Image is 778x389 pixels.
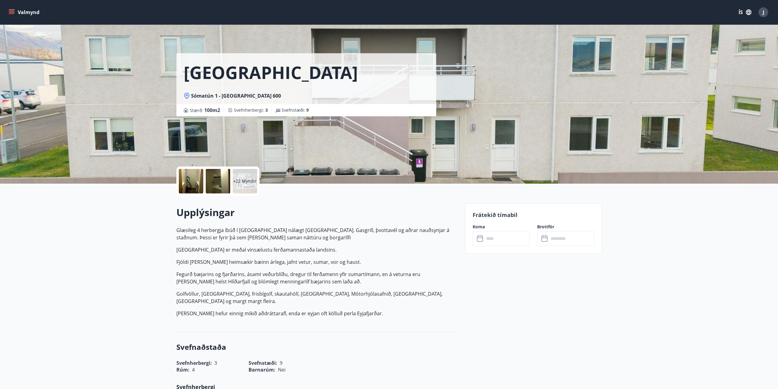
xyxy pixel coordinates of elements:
[176,206,458,219] h2: Upplýsingar
[190,107,220,114] span: Stærð :
[176,290,458,305] p: Golfvöllur, [GEOGRAPHIC_DATA], frisbígolf, skautahöll, [GEOGRAPHIC_DATA], Mótorhjólasafnið, [GEOG...
[306,107,309,113] span: 9
[473,224,530,230] label: Koma
[176,271,458,285] p: Fegurð bæjarins og fjarðarins, ásamt veðurblíðu, dregur til ferðamenn yfir sumartímann, en á vetu...
[265,107,268,113] span: 3
[192,366,195,373] span: 4
[204,107,220,114] span: 100 m2
[234,107,268,113] span: Svefnherbergi :
[184,61,358,84] h1: [GEOGRAPHIC_DATA]
[176,342,458,352] h3: Svefnaðstaða
[233,178,256,184] p: +22 Myndir
[756,5,771,20] button: J
[763,9,764,16] span: J
[278,366,286,373] span: Nei
[537,224,594,230] label: Brottför
[282,107,309,113] span: Svefnstæði :
[176,366,190,373] span: Rúm :
[735,7,755,18] button: ÍS
[7,7,42,18] button: menu
[176,226,458,241] p: Glæsileg 4 herbergja íbúð í [GEOGRAPHIC_DATA] nálægt [GEOGRAPHIC_DATA]. Gasgrill, þvottavél og að...
[249,366,275,373] span: Barnarúm :
[191,92,281,99] span: Sómatún 1 - [GEOGRAPHIC_DATA] 600
[176,246,458,253] p: [GEOGRAPHIC_DATA] er meðal vinsælustu ferðamannastaða landsins.
[473,211,594,219] p: Frátekið tímabil
[176,310,458,317] p: [PERSON_NAME] hefur einnig mikið aðdráttarafl, enda er eyjan oft kölluð perla Eyjafjarðar.
[176,258,458,266] p: Fjöldi [PERSON_NAME] heimsækir bæinn árlega, jafnt vetur, sumar, vor og haust.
